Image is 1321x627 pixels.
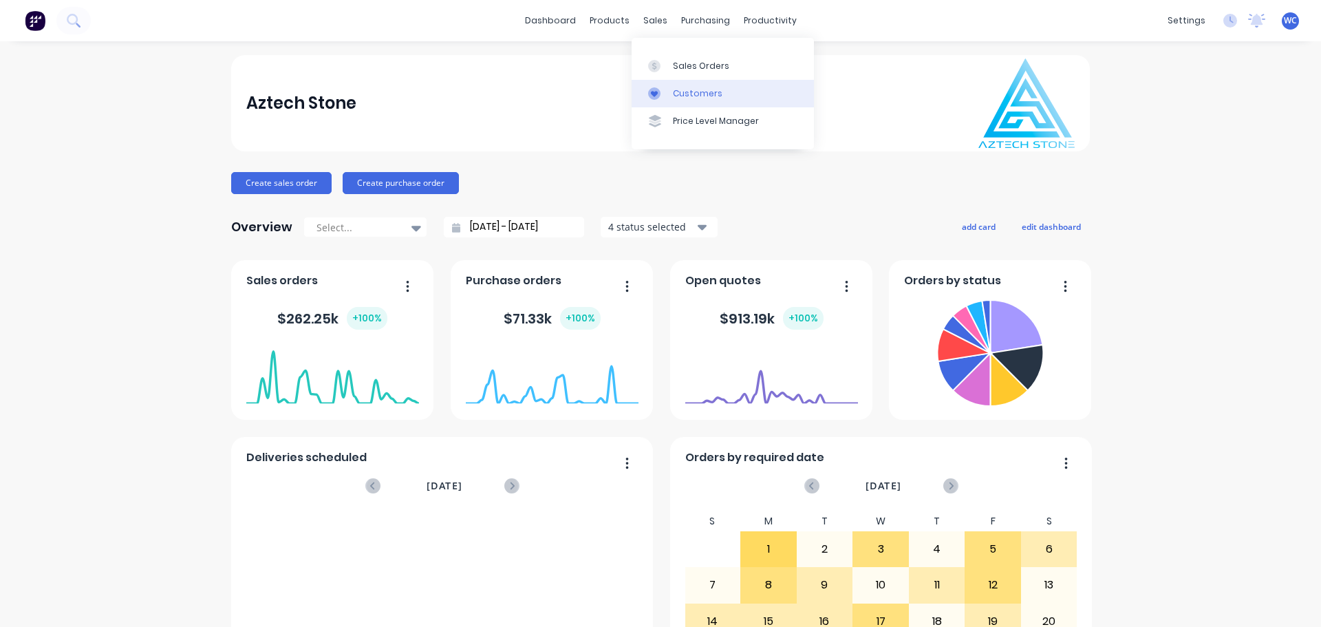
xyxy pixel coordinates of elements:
div: F [965,511,1021,531]
div: sales [636,10,674,31]
div: 12 [965,568,1020,602]
div: settings [1161,10,1212,31]
div: 3 [853,532,908,566]
div: 1 [741,532,796,566]
div: 13 [1022,568,1077,602]
span: Orders by status [904,273,1001,289]
div: $ 262.25k [277,307,387,330]
div: T [797,511,853,531]
div: productivity [737,10,804,31]
div: W [852,511,909,531]
div: 2 [797,532,852,566]
div: 4 status selected [608,220,695,234]
span: Sales orders [246,273,318,289]
div: 5 [965,532,1020,566]
div: + 100 % [347,307,387,330]
span: Purchase orders [466,273,561,289]
div: Overview [231,213,292,241]
div: S [685,511,741,531]
div: 4 [910,532,965,566]
a: Sales Orders [632,52,814,79]
button: edit dashboard [1013,217,1090,235]
img: Aztech Stone [978,59,1075,148]
img: Factory [25,10,45,31]
span: Open quotes [685,273,761,289]
a: Customers [632,80,814,107]
span: [DATE] [866,478,901,493]
div: + 100 % [783,307,824,330]
button: Create purchase order [343,172,459,194]
div: S [1021,511,1077,531]
button: 4 status selected [601,217,718,237]
a: Price Level Manager [632,107,814,135]
div: 8 [741,568,796,602]
div: $ 71.33k [504,307,601,330]
div: Sales Orders [673,60,729,72]
div: 7 [685,568,740,602]
div: M [740,511,797,531]
div: 9 [797,568,852,602]
div: products [583,10,636,31]
button: add card [953,217,1005,235]
div: 10 [853,568,908,602]
span: Deliveries scheduled [246,449,367,466]
span: WC [1284,14,1297,27]
div: Customers [673,87,722,100]
span: [DATE] [427,478,462,493]
div: + 100 % [560,307,601,330]
button: Create sales order [231,172,332,194]
div: Aztech Stone [246,89,356,117]
div: 11 [910,568,965,602]
div: T [909,511,965,531]
div: $ 913.19k [720,307,824,330]
div: 6 [1022,532,1077,566]
span: Orders by required date [685,449,824,466]
div: Price Level Manager [673,115,759,127]
a: dashboard [518,10,583,31]
div: purchasing [674,10,737,31]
